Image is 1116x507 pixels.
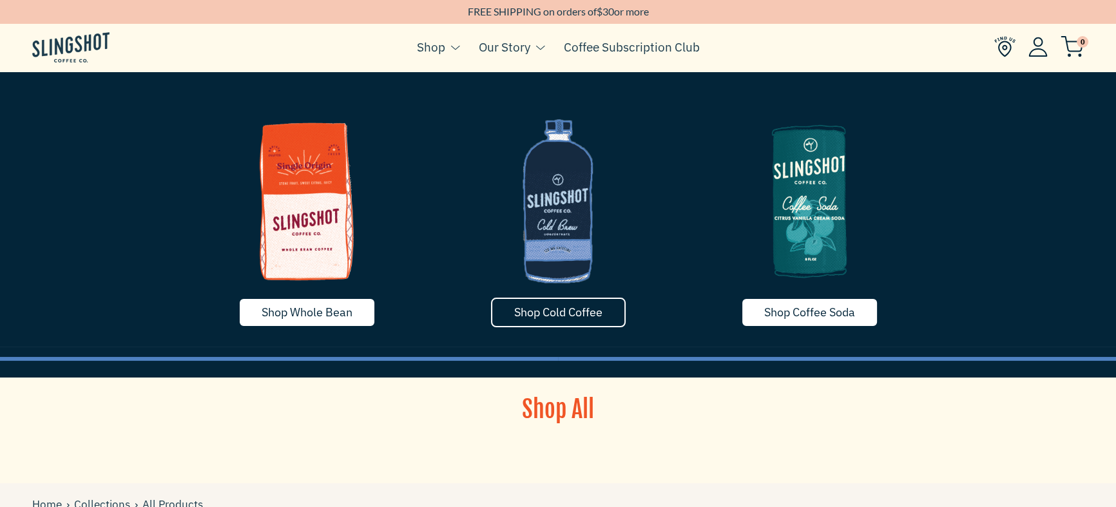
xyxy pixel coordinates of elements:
[514,305,602,320] span: Shop Cold Coffee
[1061,39,1084,55] a: 0
[439,394,677,426] h1: Shop All
[994,36,1015,57] img: Find Us
[564,37,700,57] a: Coffee Subscription Club
[1061,36,1084,57] img: cart
[191,104,423,298] img: whole-bean-1635790255739_1200x.png
[602,5,614,17] span: 30
[479,37,530,57] a: Our Story
[1077,36,1088,48] span: 0
[693,104,925,298] img: image-5-1635790255718_1200x.png
[442,104,674,298] img: coldcoffee-1635629668715_1200x.png
[417,37,445,57] a: Shop
[1028,37,1048,57] img: Account
[262,305,352,320] span: Shop Whole Bean
[597,5,602,17] span: $
[764,305,855,320] span: Shop Coffee Soda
